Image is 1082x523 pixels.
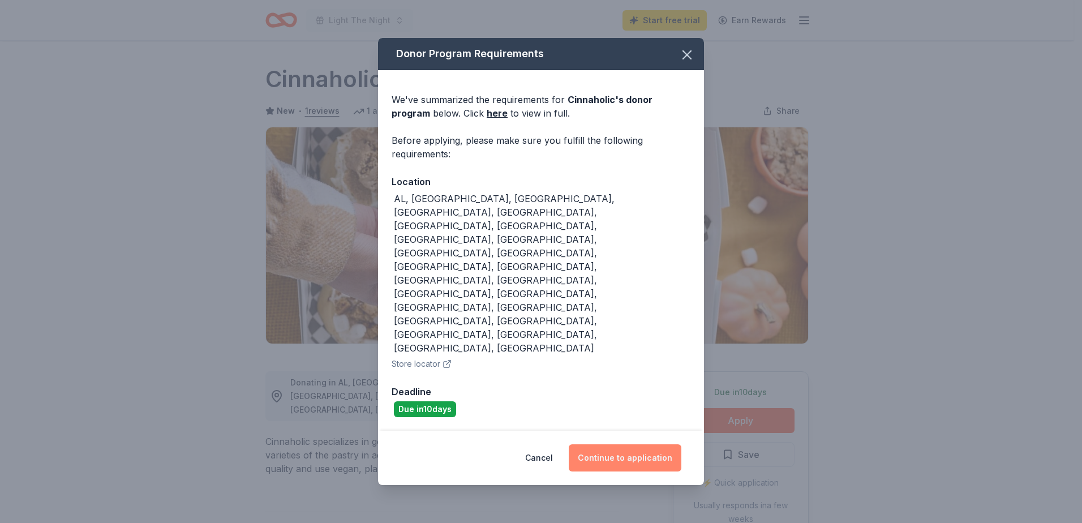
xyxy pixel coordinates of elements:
[392,357,452,371] button: Store locator
[392,174,690,189] div: Location
[378,38,704,70] div: Donor Program Requirements
[569,444,681,471] button: Continue to application
[525,444,553,471] button: Cancel
[392,384,690,399] div: Deadline
[394,192,690,355] div: AL, [GEOGRAPHIC_DATA], [GEOGRAPHIC_DATA], [GEOGRAPHIC_DATA], [GEOGRAPHIC_DATA], [GEOGRAPHIC_DATA]...
[392,93,690,120] div: We've summarized the requirements for below. Click to view in full.
[394,401,456,417] div: Due in 10 days
[487,106,508,120] a: here
[392,134,690,161] div: Before applying, please make sure you fulfill the following requirements:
